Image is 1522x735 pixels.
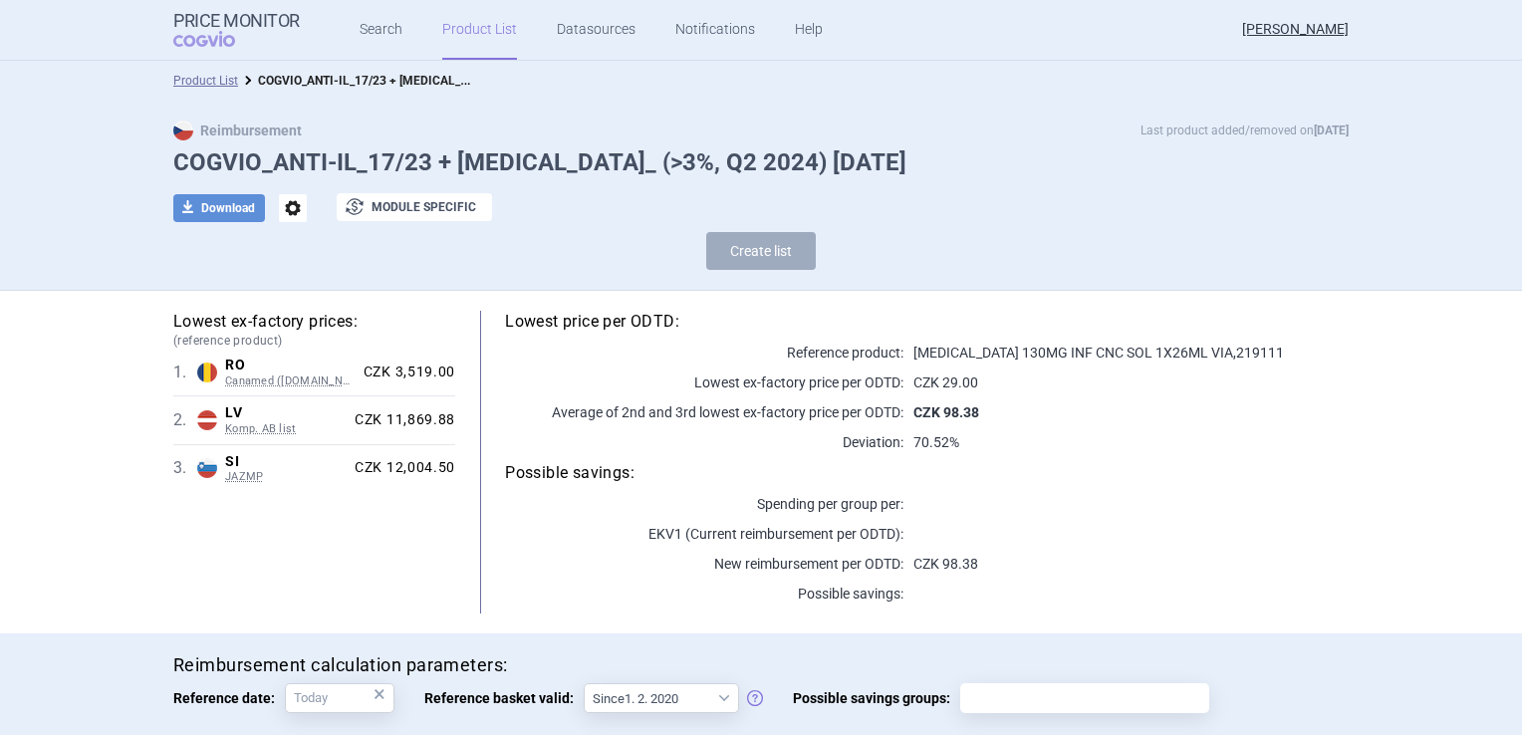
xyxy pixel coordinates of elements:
p: New reimbursement per ODTD: [505,554,903,574]
p: Possible savings: [505,584,903,604]
span: 1 . [173,361,197,384]
p: Reference product: [505,343,903,363]
p: Lowest ex-factory price per ODTD: [505,372,903,392]
span: JAZMP [225,470,347,484]
strong: CZK 98.38 [913,404,979,420]
span: Reference basket valid: [424,683,584,713]
div: × [374,683,385,705]
h5: Possible savings: [505,462,1349,484]
li: COGVIO_ANTI-IL_17/23 + STELARA_ (>3%, Q2 2024) 7.8.2024 [238,71,477,91]
p: Spending per group per : [505,494,903,514]
strong: COGVIO_ANTI-IL_17/23 + [MEDICAL_DATA]_ (>3%, Q2 2024) [DATE] [258,70,620,89]
p: Deviation: [505,432,903,452]
button: Download [173,194,265,222]
p: [MEDICAL_DATA] 130MG INF CNC SOL 1X26ML VIA , 219111 [903,343,1349,363]
h5: Lowest ex-factory prices: [173,311,455,350]
span: LV [225,404,347,422]
p: CZK 29.00 [903,372,1349,392]
a: Product List [173,74,238,88]
img: CZ [173,121,193,140]
div: CZK 3,519.00 [356,364,455,381]
input: Possible savings groups: [967,685,1202,711]
h4: Reimbursement calculation parameters: [173,653,1349,678]
button: Create list [706,232,816,270]
span: (reference product) [173,333,455,350]
span: Reference date: [173,683,285,713]
h5: Lowest price per ODTD: [505,311,1349,333]
p: Last product added/removed on [1141,121,1349,140]
span: RO [225,357,356,374]
h1: COGVIO_ANTI-IL_17/23 + [MEDICAL_DATA]_ (>3%, Q2 2024) [DATE] [173,148,1349,177]
input: Reference date:× [285,683,394,713]
span: Komp. AB list [225,422,347,436]
img: Slovenia [197,458,217,478]
div: CZK 12,004.50 [347,459,455,477]
img: Latvia [197,410,217,430]
strong: [DATE] [1314,123,1349,137]
span: COGVIO [173,31,263,47]
span: SI [225,453,347,471]
strong: Price Monitor [173,11,300,31]
p: EKV1 (Current reimbursement per ODTD): [505,524,903,544]
p: 70.52% [903,432,1349,452]
span: Canamed ([DOMAIN_NAME] - Canamed Annex 1) [225,374,356,388]
a: Price MonitorCOGVIO [173,11,300,49]
span: Possible savings groups: [793,683,960,713]
p: Average of 2nd and 3rd lowest ex-factory price per ODTD: [505,402,903,422]
span: 2 . [173,408,197,432]
li: Product List [173,71,238,91]
strong: Reimbursement [173,122,302,138]
img: Romania [197,363,217,382]
span: 3 . [173,456,197,480]
div: CZK 11,869.88 [347,411,455,429]
p: CZK 98.38 [903,554,1349,574]
button: Module specific [337,193,492,221]
select: Reference basket valid: [584,683,739,713]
